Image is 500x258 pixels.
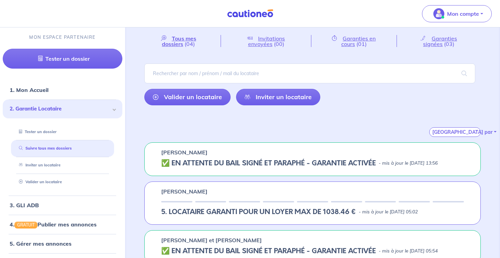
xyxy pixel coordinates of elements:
div: Valider un locataire [11,176,114,188]
a: 1. Mon Accueil [10,86,48,93]
div: state: CONTRACT-SIGNED, Context: NOT-LESSOR,IS-GL-CAUTION [161,247,464,255]
a: Tester un dossier [16,129,57,134]
span: (01) [356,40,367,47]
span: Invitations envoyées [248,35,285,47]
div: Suivre tous mes dossiers [11,143,114,154]
span: (04) [185,40,195,47]
a: Inviter un locataire [16,163,60,167]
a: Garanties en cours(01) [311,35,397,47]
span: Garanties en cours [341,35,376,47]
p: - mis à jour le [DATE] 13:56 [379,160,438,167]
button: illu_account_valid_menu.svgMon compte [422,5,492,22]
div: state: CONTRACT-SIGNED, Context: NOT-LESSOR,IS-GL-CAUTION [161,159,464,167]
img: illu_account_valid_menu.svg [433,8,444,19]
a: Suivre tous mes dossiers [16,146,72,151]
h5: ✅️️️ EN ATTENTE DU BAIL SIGNÉ ET PARAPHÉ - GARANTIE ACTIVÉE [161,247,376,255]
p: - mis à jour le [DATE] 05:02 [359,209,418,215]
p: [PERSON_NAME] [161,187,208,196]
a: Valider un locataire [16,179,62,184]
a: 4.GRATUITPublier mes annonces [10,221,97,228]
span: Garanties signées [423,35,457,47]
div: Tester un dossier [11,126,114,138]
p: [PERSON_NAME] et [PERSON_NAME] [161,236,262,244]
p: [PERSON_NAME] [161,148,208,156]
a: Valider un locataire [144,89,231,105]
a: Tester un dossier [3,49,122,69]
input: Rechercher par nom / prénom / mail du locataire [144,63,475,83]
div: 1. Mon Accueil [3,83,122,97]
a: Inviter un locataire [236,89,320,105]
div: Inviter un locataire [11,160,114,171]
div: 2. Garantie Locataire [3,99,122,118]
a: Garanties signées(03) [397,35,481,47]
span: Tous mes dossiers [162,35,196,47]
span: 2. Garantie Locataire [10,105,110,113]
div: 5. Gérer mes annonces [3,237,122,250]
img: Cautioneo [224,9,276,18]
p: MON ESPACE PARTENAIRE [29,34,96,40]
button: [GEOGRAPHIC_DATA] par [429,127,481,137]
div: state: RENTER-PROPERTY-IN-PROGRESS, Context: NOT-LESSOR, [161,208,464,216]
a: 5. Gérer mes annonces [10,240,71,247]
div: 3. GLI ADB [3,198,122,212]
h5: ✅️️️ EN ATTENTE DU BAIL SIGNÉ ET PARAPHÉ - GARANTIE ACTIVÉE [161,159,376,167]
a: 3. GLI ADB [10,202,39,209]
span: search [453,64,475,83]
span: (00) [274,40,284,47]
p: - mis à jour le [DATE] 05:54 [379,248,438,255]
span: (03) [444,40,454,47]
div: 4.GRATUITPublier mes annonces [3,218,122,231]
a: Invitations envoyées(00) [221,35,311,47]
a: Tous mes dossiers(04) [144,35,221,47]
p: Mon compte [447,10,479,18]
h5: 5. LOCATAIRE GARANTI POUR UN LOYER MAX DE 1038.46 € [161,208,356,216]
